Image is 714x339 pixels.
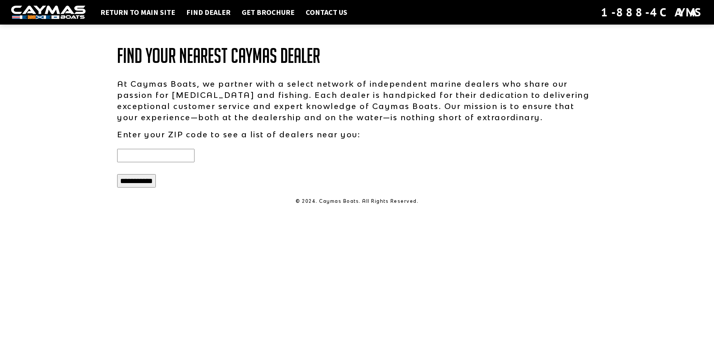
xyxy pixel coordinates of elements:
[601,4,703,20] div: 1-888-4CAYMAS
[117,129,597,140] p: Enter your ZIP code to see a list of dealers near you:
[302,7,351,17] a: Contact Us
[117,198,597,205] p: © 2024. Caymas Boats. All Rights Reserved.
[117,78,597,123] p: At Caymas Boats, we partner with a select network of independent marine dealers who share our pas...
[238,7,298,17] a: Get Brochure
[11,6,86,19] img: white-logo-c9c8dbefe5ff5ceceb0f0178aa75bf4bb51f6bca0971e226c86eb53dfe498488.png
[117,45,597,67] h1: Find Your Nearest Caymas Dealer
[97,7,179,17] a: Return to main site
[183,7,234,17] a: Find Dealer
